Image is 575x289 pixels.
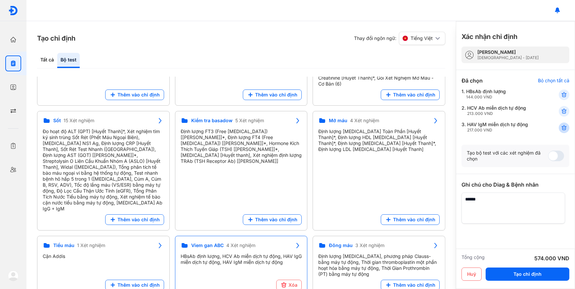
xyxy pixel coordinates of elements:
[381,214,440,225] button: Thêm vào chỉ định
[462,181,569,189] div: Ghi chú cho Diag & Bệnh nhân
[8,271,19,281] img: logo
[117,92,160,98] span: Thêm vào chỉ định
[181,128,302,164] div: Định lượng FT3 (Free [MEDICAL_DATA]) [[PERSON_NAME]]*, Định lượng FT4 (Free [MEDICAL_DATA]) [[PER...
[318,253,440,277] div: Định lượng [MEDICAL_DATA], phương pháp Clauss- bằng máy tự động, Thời gian thromboplastin một phầ...
[462,122,543,133] div: 3.
[462,254,485,262] div: Tổng cộng
[477,49,539,55] div: [PERSON_NAME]
[467,150,548,162] div: Tạo bộ test với các xét nghiệm đã chọn
[477,55,539,60] div: [DEMOGRAPHIC_DATA] - [DATE]
[105,90,164,100] button: Thêm vào chỉ định
[411,35,433,41] span: Tiếng Việt
[181,253,302,265] div: HBsAb định lượng, HCV Ab miễn dịch tự động, HAV IgG miễn dịch tự động, HAV IgM miễn dịch tự động
[77,242,105,248] span: 1 Xét nghiệm
[8,6,18,16] img: logo
[243,90,302,100] button: Thêm vào chỉ định
[393,217,435,223] span: Thêm vào chỉ định
[462,89,543,100] div: 1.
[191,118,233,124] span: Kiểm tra basadow
[255,217,297,223] span: Thêm vào chỉ định
[462,105,543,116] div: 2.
[64,118,94,124] span: 15 Xét nghiệm
[467,105,526,116] div: HCV Ab miễn dịch tự động
[43,253,164,259] div: Cặn Addis
[105,214,164,225] button: Thêm vào chỉ định
[466,94,506,100] div: 144.000 VND
[381,90,440,100] button: Thêm vào chỉ định
[350,118,379,124] span: 4 Xét nghiệm
[486,268,569,281] button: Tạo chỉ định
[117,217,160,223] span: Thêm vào chỉ định
[57,53,80,68] div: Bộ test
[37,53,57,68] div: Tất cả
[534,254,569,262] div: 574.000 VND
[393,282,435,288] span: Thêm vào chỉ định
[354,32,445,45] div: Thay đổi ngôn ngữ:
[538,78,569,84] div: Bỏ chọn tất cả
[462,268,482,281] button: Huỷ
[467,111,526,116] div: 213.000 VND
[467,127,528,133] div: 217.000 VND
[37,34,75,43] h3: Tạo chỉ định
[393,92,435,98] span: Thêm vào chỉ định
[255,92,297,98] span: Thêm vào chỉ định
[467,122,528,133] div: HAV IgM miễn dịch tự động
[191,242,224,248] span: Viem gan ABC
[53,242,74,248] span: Tiểu máu
[329,118,347,124] span: Mỡ máu
[462,32,517,41] h3: Xác nhận chỉ định
[235,118,264,124] span: 5 Xét nghiệm
[43,128,164,212] div: Đo hoạt độ ALT (GPT) [Huyết Thanh]*, Xét nghiệm tìm ký sinh trùng Sốt Rét (Phết Máu Ngoại Biên), ...
[117,282,160,288] span: Thêm vào chỉ định
[355,242,384,248] span: 3 Xét nghiệm
[466,89,506,100] div: HBsAb định lượng
[243,214,302,225] button: Thêm vào chỉ định
[226,242,255,248] span: 4 Xét nghiệm
[318,128,440,152] div: Định lượng [MEDICAL_DATA] Toàn Phần [Huyết Thanh]*, Định lượng HDL [MEDICAL_DATA] [Huyết Thanh]*,...
[288,282,297,288] span: Xóa
[53,118,61,124] span: Sốt
[329,242,353,248] span: Đông máu
[462,77,483,85] div: Đã chọn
